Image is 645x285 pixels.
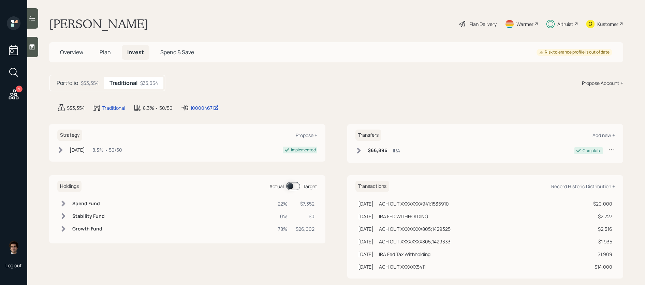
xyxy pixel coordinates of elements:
[296,225,314,232] div: $26,002
[358,263,373,270] div: [DATE]
[593,238,612,245] div: $1,935
[593,263,612,270] div: $14,000
[57,181,82,192] h6: Holdings
[67,104,85,111] div: $33,354
[49,16,148,31] h1: [PERSON_NAME]
[72,201,105,207] h6: Spend Fund
[358,200,373,207] div: [DATE]
[57,80,78,86] h5: Portfolio
[278,213,288,220] div: 0%
[16,86,23,92] div: 9
[296,200,314,207] div: $7,352
[379,263,426,270] div: ACH OUT XXXXXX5411
[269,183,284,190] div: Actual
[582,79,623,87] div: Propose Account +
[296,213,314,220] div: $0
[469,20,497,28] div: Plan Delivery
[539,49,610,55] div: Risk tolerance profile is out of date
[516,20,533,28] div: Warmer
[278,200,288,207] div: 22%
[393,147,400,154] div: IRA
[379,213,428,220] div: IRA FED WITHHOLDING
[57,130,82,141] h6: Strategy
[303,183,317,190] div: Target
[355,130,381,141] h6: Transfers
[593,200,612,207] div: $20,000
[355,181,389,192] h6: Transactions
[70,146,85,153] div: [DATE]
[100,48,111,56] span: Plan
[592,132,615,138] div: Add new +
[358,225,373,232] div: [DATE]
[160,48,194,56] span: Spend & Save
[291,147,316,153] div: Implemented
[296,132,317,138] div: Propose +
[7,240,20,254] img: harrison-schaefer-headshot-2.png
[593,251,612,258] div: $1,909
[557,20,573,28] div: Altruist
[72,213,105,219] h6: Stability Fund
[127,48,144,56] span: Invest
[60,48,83,56] span: Overview
[358,251,373,258] div: [DATE]
[109,80,137,86] h5: Traditional
[140,79,158,87] div: $33,354
[358,213,373,220] div: [DATE]
[358,238,373,245] div: [DATE]
[593,225,612,232] div: $2,316
[5,262,22,269] div: Log out
[597,20,618,28] div: Kustomer
[379,200,449,207] div: ACH OUT XXXXXXXX941;1535910
[81,79,99,87] div: $33,354
[551,183,615,190] div: Record Historic Distribution +
[379,225,451,232] div: ACH OUT XXXXXXXX805;1429325
[143,104,173,111] div: 8.3% • 50/50
[72,226,105,232] h6: Growth Fund
[278,225,288,232] div: 78%
[368,148,387,153] h6: $66,896
[593,213,612,220] div: $2,727
[190,104,219,111] div: 10000467
[379,251,430,258] div: IRA Fed Tax Withholding
[583,148,601,154] div: Complete
[92,146,122,153] div: 8.3% • 50/50
[379,238,451,245] div: ACH OUT XXXXXXXX805;1429333
[102,104,125,111] div: Traditional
